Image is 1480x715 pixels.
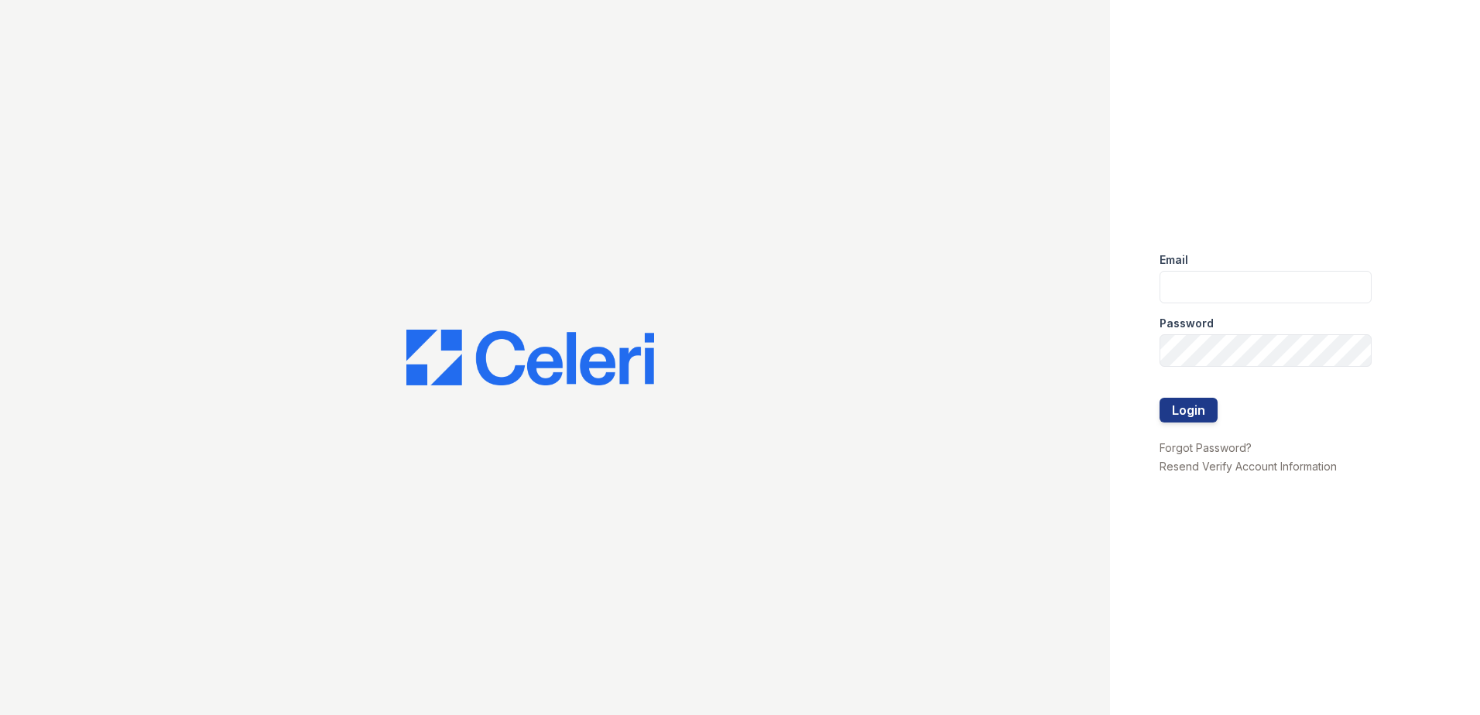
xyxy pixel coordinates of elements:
[1160,316,1214,331] label: Password
[1160,460,1337,473] a: Resend Verify Account Information
[1160,252,1188,268] label: Email
[1160,441,1252,454] a: Forgot Password?
[1160,398,1218,422] button: Login
[406,330,654,385] img: CE_Logo_Blue-a8612792a0a2168367f1c8372b55b34899dd931a85d93a1a3d3e32e68fde9ad4.png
